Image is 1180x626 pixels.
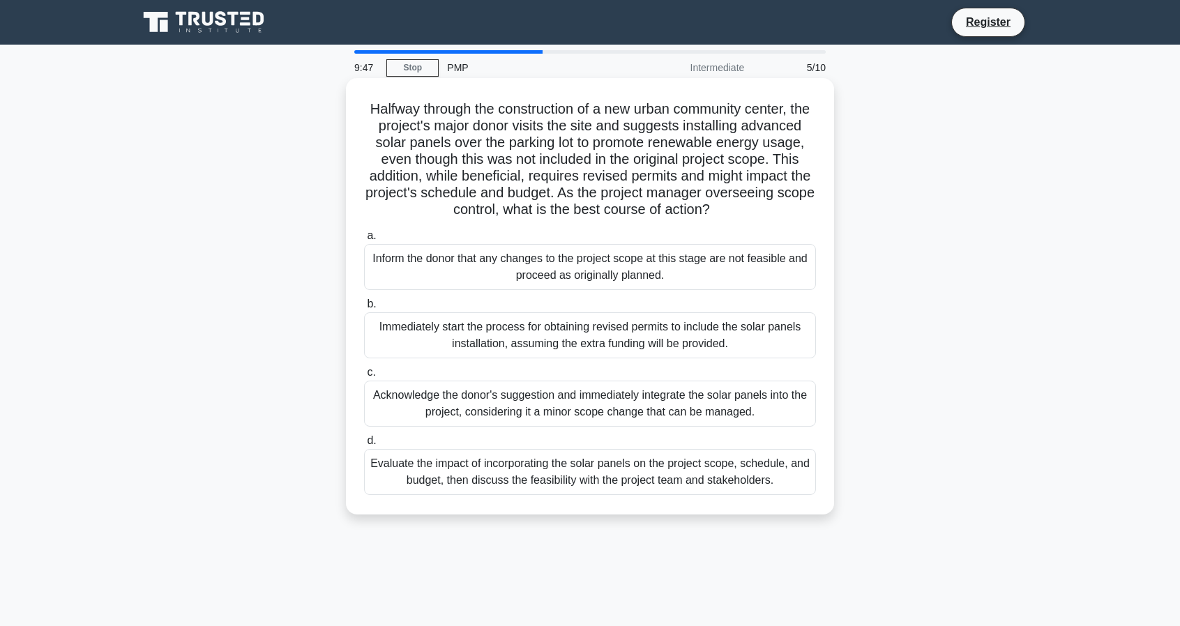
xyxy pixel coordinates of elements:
[958,13,1019,31] a: Register
[364,381,816,427] div: Acknowledge the donor's suggestion and immediately integrate the solar panels into the project, c...
[367,298,376,310] span: b.
[364,312,816,358] div: Immediately start the process for obtaining revised permits to include the solar panels installat...
[364,449,816,495] div: Evaluate the impact of incorporating the solar panels on the project scope, schedule, and budget,...
[630,54,752,82] div: Intermediate
[364,244,816,290] div: Inform the donor that any changes to the project scope at this stage are not feasible and proceed...
[367,366,375,378] span: c.
[367,229,376,241] span: a.
[386,59,439,77] a: Stop
[367,434,376,446] span: d.
[346,54,386,82] div: 9:47
[752,54,834,82] div: 5/10
[439,54,630,82] div: PMP
[363,100,817,219] h5: Halfway through the construction of a new urban community center, the project's major donor visit...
